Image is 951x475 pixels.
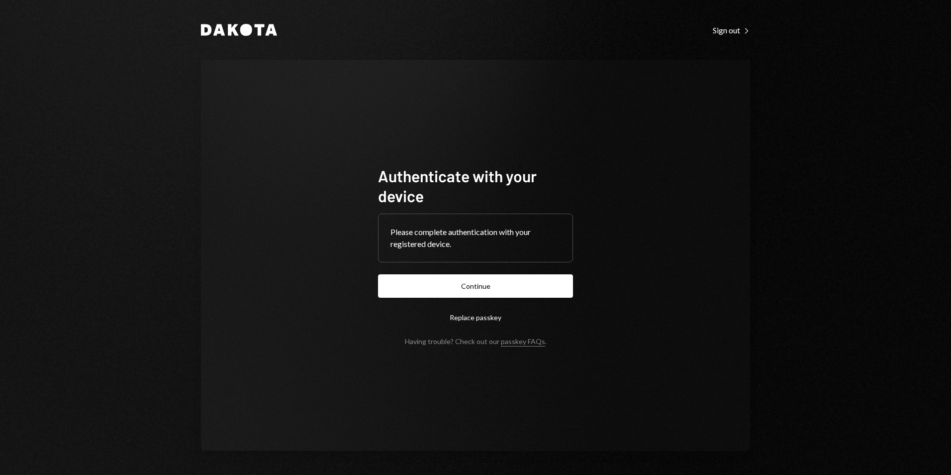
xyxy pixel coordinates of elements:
[713,24,750,35] a: Sign out
[378,306,573,329] button: Replace passkey
[390,226,561,250] div: Please complete authentication with your registered device.
[405,337,547,346] div: Having trouble? Check out our .
[713,25,750,35] div: Sign out
[378,166,573,206] h1: Authenticate with your device
[378,274,573,298] button: Continue
[501,337,545,347] a: passkey FAQs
